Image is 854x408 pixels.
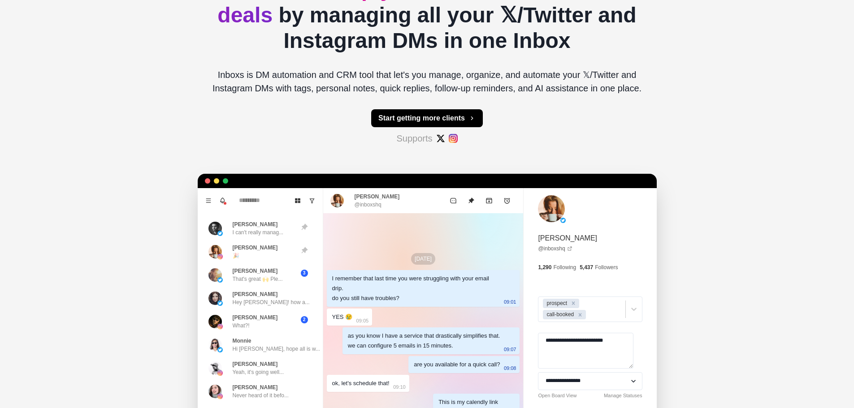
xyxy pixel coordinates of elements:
[216,193,230,208] button: Notifications
[217,394,223,399] img: picture
[553,263,576,271] p: Following
[348,331,500,351] div: as you know I have a service that drastically simplifies that. we can configure 5 emails in 15 mi...
[208,268,222,282] img: picture
[233,275,283,283] p: That's great 🙌 Ple...
[233,290,278,298] p: [PERSON_NAME]
[356,316,369,326] p: 09:05
[538,233,597,244] p: [PERSON_NAME]
[393,382,406,392] p: 09:10
[355,201,381,209] p: @inboxshq
[575,310,585,319] div: Remove call-booked
[233,228,284,236] p: I can't really manag...
[498,192,516,210] button: Add reminder
[301,270,308,277] span: 3
[208,338,222,352] img: picture
[544,310,575,319] div: call-booked
[217,254,223,259] img: picture
[233,267,278,275] p: [PERSON_NAME]
[595,263,618,271] p: Followers
[332,378,390,388] div: ok, let's schedule that!
[208,385,222,398] img: picture
[504,344,516,354] p: 09:07
[462,192,480,210] button: Unpin
[544,299,568,308] div: prospect
[233,337,251,345] p: Monnie
[233,314,278,322] p: [PERSON_NAME]
[233,298,310,306] p: Hey [PERSON_NAME]! how a...
[217,324,223,329] img: picture
[290,193,305,208] button: Board View
[538,392,577,399] a: Open Board View
[201,193,216,208] button: Menu
[208,222,222,235] img: picture
[444,192,462,210] button: Mark as unread
[208,361,222,375] img: picture
[604,392,642,399] a: Manage Statuses
[233,345,320,353] p: Hi [PERSON_NAME], hope all is w...
[233,368,284,376] p: Yeah, it's going well...
[217,277,223,283] img: picture
[233,360,278,368] p: [PERSON_NAME]
[504,363,516,373] p: 09:08
[233,383,278,391] p: [PERSON_NAME]
[330,194,344,207] img: picture
[217,231,223,236] img: picture
[217,301,223,306] img: picture
[411,253,435,265] p: [DATE]
[217,370,223,376] img: picture
[332,274,500,303] div: I remember that last time you were struggling with your email drip. do you still have troubles?
[480,192,498,210] button: Archive
[414,360,500,369] div: are you available for a quick call?
[504,297,516,307] p: 09:01
[208,315,222,328] img: picture
[560,218,566,223] img: picture
[205,68,650,95] p: Inboxs is DM automation and CRM tool that let's you manage, organize, and automate your 𝕏/Twitter...
[568,299,578,308] div: Remove prospect
[538,245,572,253] a: @inboxshq
[371,109,483,127] button: Start getting more clients
[208,245,222,258] img: picture
[332,312,353,322] div: YES 😢
[217,347,223,352] img: picture
[436,134,445,143] img: #
[538,263,551,271] p: 1,290
[301,316,308,323] span: 2
[396,132,432,145] p: Supports
[233,244,278,252] p: [PERSON_NAME]
[355,193,400,201] p: [PERSON_NAME]
[538,195,565,222] img: picture
[233,220,278,228] p: [PERSON_NAME]
[449,134,458,143] img: #
[305,193,319,208] button: Show unread conversations
[233,391,289,399] p: Never heard of it befo...
[208,292,222,305] img: picture
[233,252,239,260] p: 🎉
[233,322,250,330] p: What?!
[580,263,593,271] p: 5,437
